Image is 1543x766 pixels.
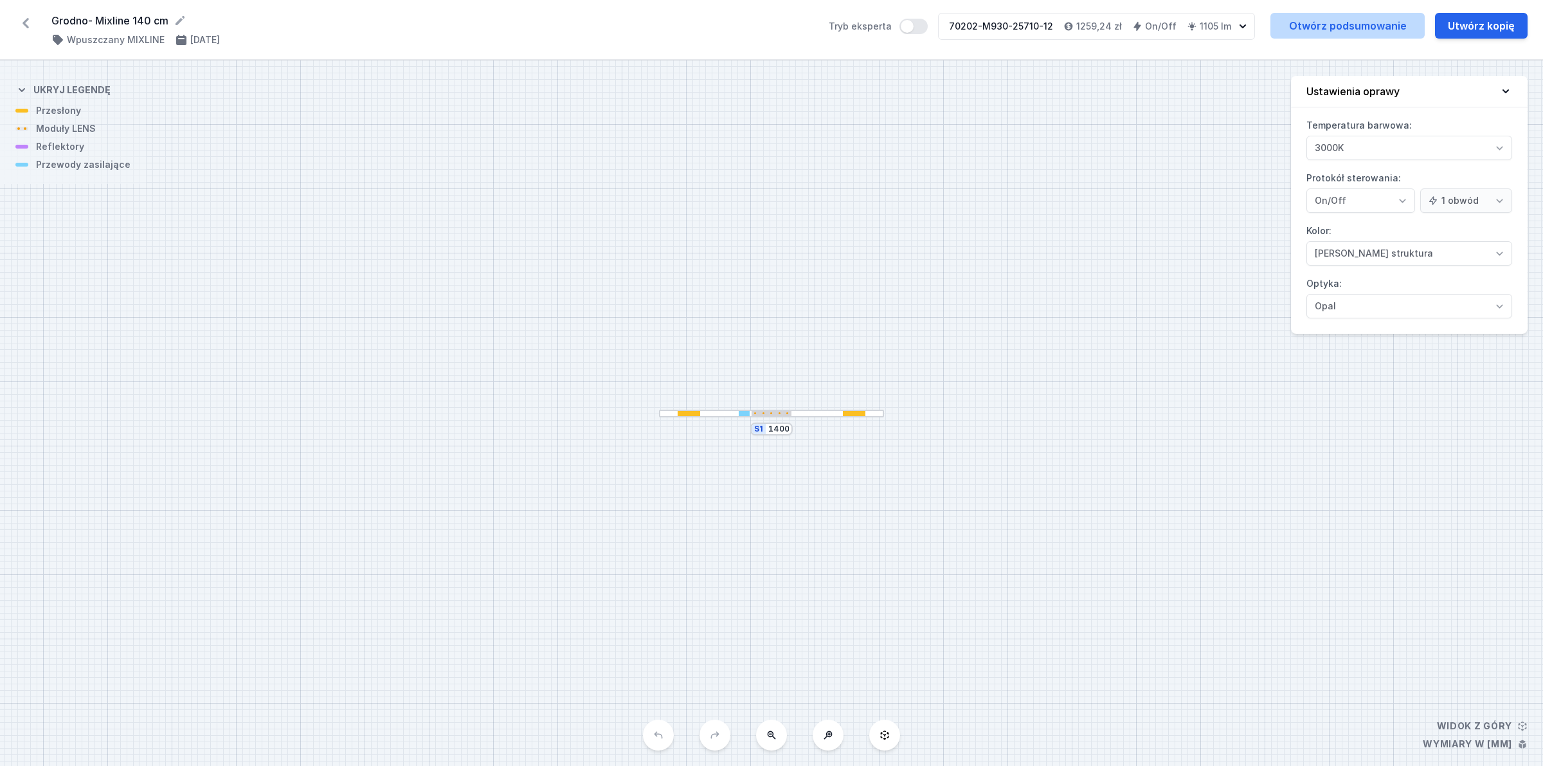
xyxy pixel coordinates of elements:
button: Tryb eksperta [899,19,928,34]
h4: 1259,24 zł [1076,20,1122,33]
label: Optyka: [1306,273,1512,318]
label: Kolor: [1306,221,1512,266]
h4: 1105 lm [1200,20,1231,33]
label: Temperatura barwowa: [1306,115,1512,160]
input: Wymiar [mm] [768,424,789,434]
select: Optyka: [1306,294,1512,318]
button: Utwórz kopię [1435,13,1528,39]
select: Protokół sterowania: [1420,188,1512,213]
button: 70202-M930-25710-121259,24 złOn/Off1105 lm [938,13,1255,40]
a: Otwórz podsumowanie [1270,13,1425,39]
h4: Ustawienia oprawy [1306,84,1400,99]
h4: [DATE] [190,33,220,46]
h4: Ukryj legendę [33,84,111,96]
div: 70202-M930-25710-12 [949,20,1053,33]
form: Grodno- Mixline 140 cm [51,13,813,28]
select: Kolor: [1306,241,1512,266]
h4: On/Off [1145,20,1177,33]
select: Temperatura barwowa: [1306,136,1512,160]
label: Tryb eksperta [829,19,928,34]
button: Ustawienia oprawy [1291,76,1528,107]
button: Ukryj legendę [15,73,111,104]
select: Protokół sterowania: [1306,188,1415,213]
button: Edytuj nazwę projektu [174,14,186,27]
h4: Wpuszczany MIXLINE [67,33,165,46]
label: Protokół sterowania: [1306,168,1512,213]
